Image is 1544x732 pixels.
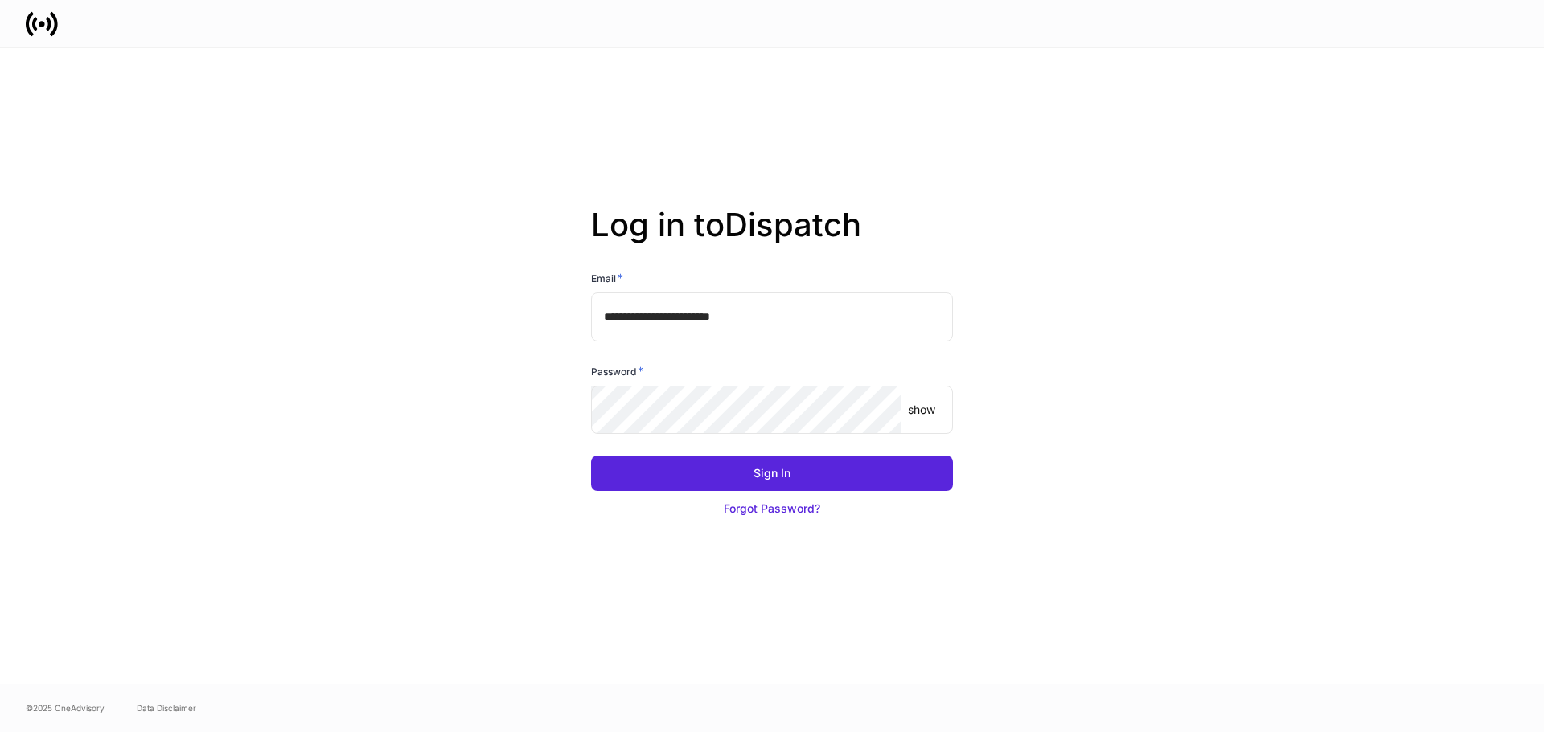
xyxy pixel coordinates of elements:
span: © 2025 OneAdvisory [26,701,105,714]
div: Forgot Password? [724,501,820,517]
button: Sign In [591,456,953,491]
h6: Password [591,363,643,379]
h2: Log in to Dispatch [591,206,953,270]
button: Forgot Password? [591,491,953,526]
p: show [908,402,935,418]
div: Sign In [754,465,790,481]
a: Data Disclaimer [137,701,196,714]
h6: Email [591,270,623,286]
